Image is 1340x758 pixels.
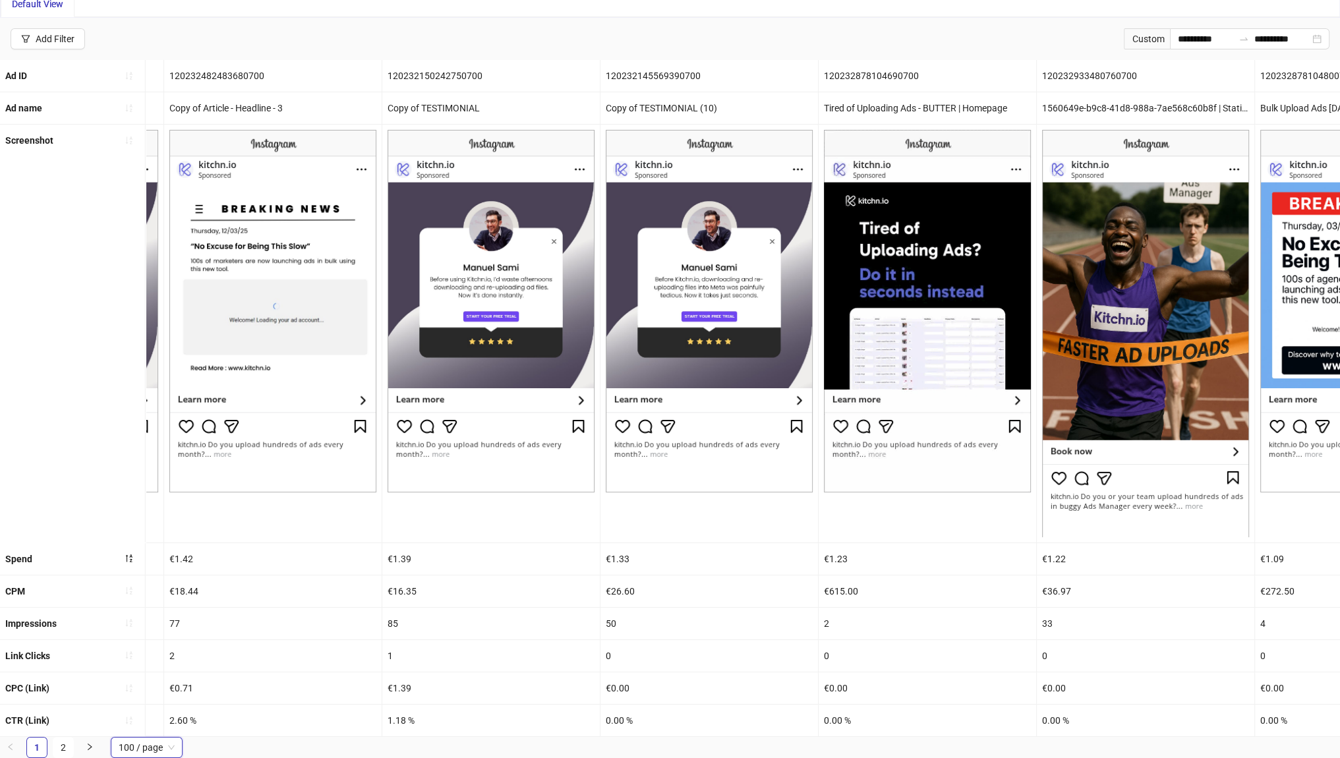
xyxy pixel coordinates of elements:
div: €18.44 [164,575,382,607]
div: €0.00 [1037,672,1254,704]
div: 0 [1037,640,1254,672]
div: €1.33 [600,543,818,575]
span: filter [21,34,30,44]
div: €1.39 [382,543,600,575]
span: sort-ascending [125,651,134,660]
div: €1.22 [1037,543,1254,575]
div: Tired of Uploading Ads - BUTTER | Homepage [819,92,1036,124]
span: swap-right [1238,34,1249,44]
b: Spend [5,554,32,564]
span: sort-ascending [125,71,134,80]
button: right [79,737,100,758]
b: Screenshot [5,135,53,146]
div: 0 [600,640,818,672]
div: 2 [164,640,382,672]
a: 1 [27,738,47,757]
b: Ad name [5,103,42,113]
a: 2 [53,738,73,757]
span: sort-ascending [125,136,134,145]
div: 120232145569390700 [600,60,818,92]
div: 120232482483680700 [164,60,382,92]
div: Custom [1124,28,1170,49]
div: 120232150242750700 [382,60,600,92]
div: Copy of TESTIMONIAL (10) [600,92,818,124]
button: Add Filter [11,28,85,49]
b: CPM [5,586,25,597]
div: 1560649e-b9c8-41d8-988a-7ae568c60b8f | Static | BulkLP | FinishLine [1037,92,1254,124]
b: CPC (Link) [5,683,49,693]
span: 100 / page [119,738,175,757]
div: Add Filter [36,34,74,44]
div: 77 [164,608,382,639]
span: left [7,743,15,751]
span: sort-ascending [125,684,134,693]
li: 2 [53,737,74,758]
div: 1 [382,640,600,672]
div: €0.00 [600,672,818,704]
div: €1.23 [819,543,1036,575]
div: 85 [382,608,600,639]
b: Link Clicks [5,651,50,661]
div: Copy of Article - Headline - 3 [164,92,382,124]
img: Screenshot 120232933480760700 [1042,130,1249,537]
span: to [1238,34,1249,44]
span: sort-ascending [125,586,134,595]
div: 50 [600,608,818,639]
img: Screenshot 120232878104690700 [824,130,1031,492]
span: right [86,743,94,751]
div: €615.00 [819,575,1036,607]
li: Next Page [79,737,100,758]
div: 0.00 % [1037,705,1254,736]
img: Screenshot 120232145569390700 [606,130,813,492]
div: €16.35 [382,575,600,607]
div: €0.00 [819,672,1036,704]
div: 2.60 % [164,705,382,736]
div: Page Size [111,737,183,758]
div: €26.60 [600,575,818,607]
div: 120232878104690700 [819,60,1036,92]
div: Copy of TESTIMONIAL [382,92,600,124]
div: 0.00 % [819,705,1036,736]
img: Screenshot 120232482483680700 [169,130,376,492]
b: Impressions [5,618,57,629]
div: 0.00 % [600,705,818,736]
li: 1 [26,737,47,758]
b: CTR (Link) [5,715,49,726]
div: 33 [1037,608,1254,639]
span: sort-ascending [125,103,134,113]
b: Ad ID [5,71,27,81]
div: €0.71 [164,672,382,704]
div: 2 [819,608,1036,639]
img: Screenshot 120232150242750700 [388,130,595,492]
div: €36.97 [1037,575,1254,607]
span: sort-ascending [125,716,134,725]
div: 0 [819,640,1036,672]
span: sort-ascending [125,618,134,627]
div: €1.42 [164,543,382,575]
span: sort-descending [125,554,134,563]
div: 1.18 % [382,705,600,736]
div: €1.39 [382,672,600,704]
div: 120232933480760700 [1037,60,1254,92]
